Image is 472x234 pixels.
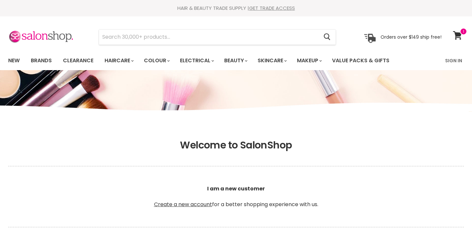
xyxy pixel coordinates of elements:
a: Colour [139,54,174,68]
a: Brands [26,54,57,68]
p: Orders over $149 ship free! [381,34,442,40]
a: New [3,54,25,68]
a: Electrical [175,54,218,68]
ul: Main menu [3,51,418,70]
form: Product [99,29,336,45]
a: Haircare [100,54,138,68]
a: Clearance [58,54,98,68]
b: I am a new customer [207,185,265,192]
a: Create a new account [154,201,212,208]
h1: Welcome to SalonShop [8,139,464,151]
a: Sign In [441,54,466,68]
input: Search [99,29,318,45]
a: Makeup [292,54,326,68]
a: Skincare [253,54,291,68]
a: Value Packs & Gifts [327,54,394,68]
button: Search [318,29,336,45]
p: for a better shopping experience with us. [8,169,464,224]
a: GET TRADE ACCESS [249,5,295,11]
a: Beauty [219,54,251,68]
